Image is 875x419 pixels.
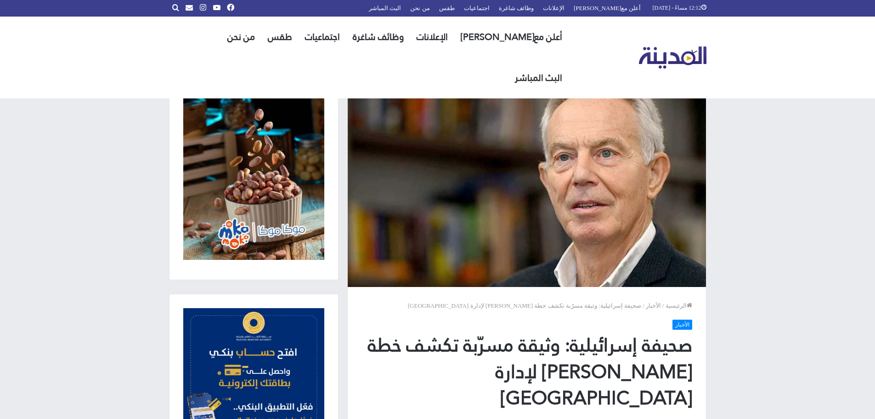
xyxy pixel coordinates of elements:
a: الأخبار [646,302,661,309]
a: من نحن [221,17,261,57]
a: الإعلانات [410,17,454,57]
em: / [643,302,644,309]
em: / [662,302,664,309]
h1: صحيفة إسرائيلية: وثيقة مسرّبة تكشف خطة [PERSON_NAME] لإدارة [GEOGRAPHIC_DATA] [361,332,692,411]
a: الرئيسية [666,302,692,309]
a: أعلن مع[PERSON_NAME] [454,17,569,57]
a: طقس [261,17,299,57]
a: الأخبار [672,320,692,330]
a: اجتماعيات [299,17,346,57]
a: البث المباشر [508,57,569,98]
a: وظائف شاغرة [346,17,410,57]
span: صحيفة إسرائيلية: وثيقة مسرّبة تكشف خطة [PERSON_NAME] لإدارة [GEOGRAPHIC_DATA] [408,302,642,309]
img: تلفزيون المدينة [639,46,706,69]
